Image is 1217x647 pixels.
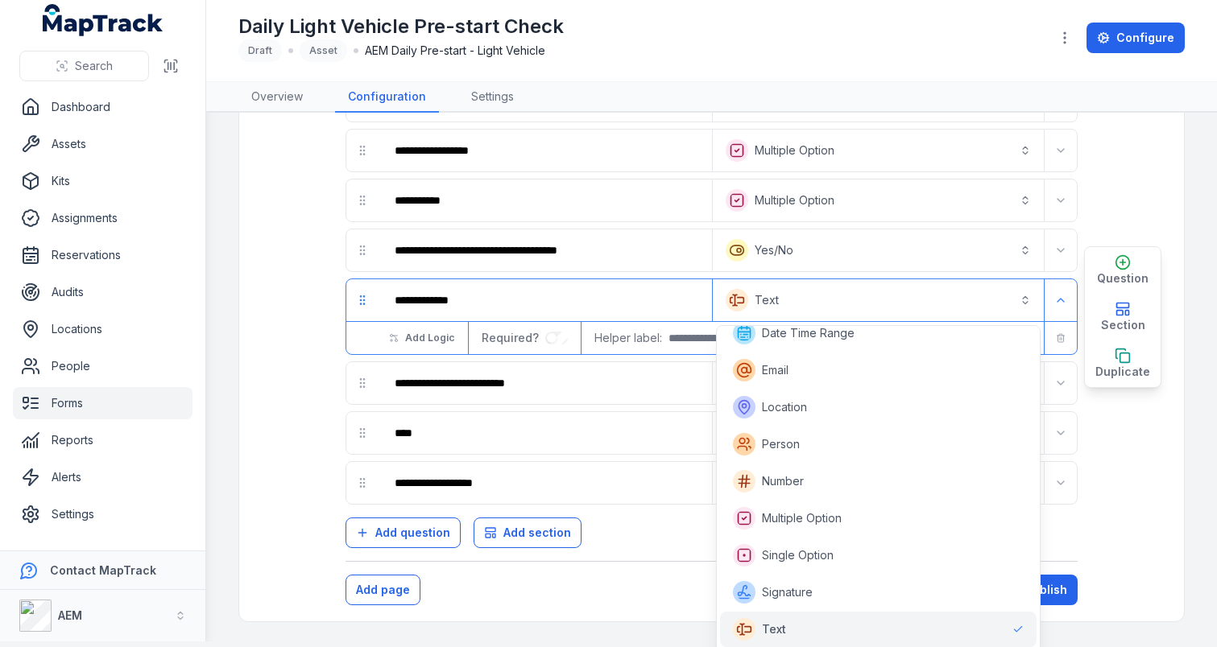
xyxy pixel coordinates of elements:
[762,473,804,489] span: Number
[762,436,800,452] span: Person
[762,547,834,563] span: Single Option
[762,510,842,526] span: Multiple Option
[716,282,1041,318] button: Text
[482,331,545,344] span: Required?
[405,332,454,344] span: Add Logic
[1085,340,1161,387] button: Duplicate
[379,324,465,352] button: Add Logic
[762,621,786,637] span: Text
[545,332,568,344] input: :rpe:-form-item-label
[1101,317,1145,333] span: Section
[762,584,813,600] span: Signature
[762,362,789,378] span: Email
[1095,364,1150,380] span: Duplicate
[1097,270,1149,286] span: Question
[762,325,855,341] span: Date Time Range
[594,330,662,346] span: Helper label:
[1085,247,1161,294] button: Question
[762,399,807,415] span: Location
[1085,294,1161,340] button: Section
